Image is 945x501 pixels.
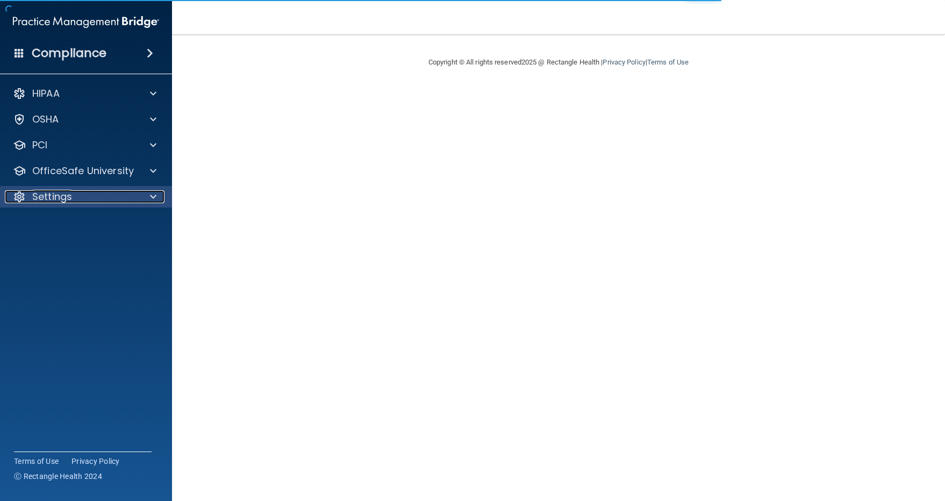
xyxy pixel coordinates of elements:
[759,425,932,468] iframe: Drift Widget Chat Controller
[32,164,134,177] p: OfficeSafe University
[647,58,689,66] a: Terms of Use
[32,190,72,203] p: Settings
[362,45,755,80] div: Copyright © All rights reserved 2025 @ Rectangle Health | |
[14,471,102,482] span: Ⓒ Rectangle Health 2024
[13,164,156,177] a: OfficeSafe University
[603,58,645,66] a: Privacy Policy
[32,46,106,61] h4: Compliance
[32,139,47,152] p: PCI
[32,87,60,100] p: HIPAA
[13,139,156,152] a: PCI
[14,456,59,467] a: Terms of Use
[13,190,156,203] a: Settings
[32,113,59,126] p: OSHA
[13,113,156,126] a: OSHA
[13,11,159,33] img: PMB logo
[71,456,120,467] a: Privacy Policy
[13,87,156,100] a: HIPAA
